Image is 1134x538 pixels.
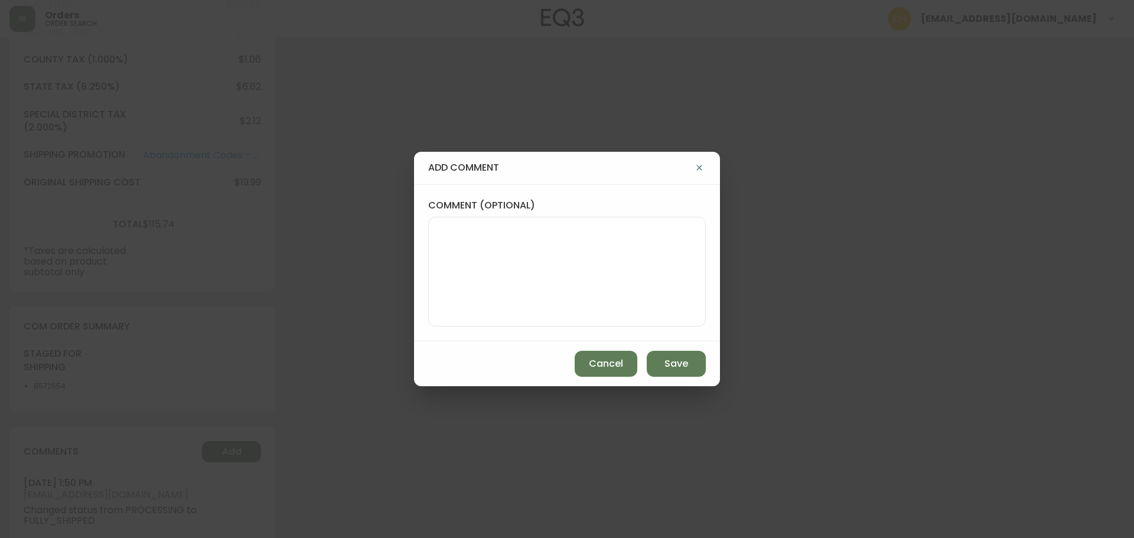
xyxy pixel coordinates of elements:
[428,161,693,174] h4: add comment
[589,357,623,370] span: Cancel
[575,351,637,377] button: Cancel
[647,351,706,377] button: Save
[664,357,688,370] span: Save
[428,199,706,212] label: comment (optional)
